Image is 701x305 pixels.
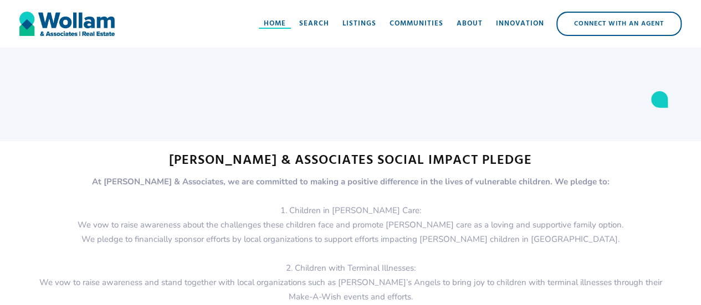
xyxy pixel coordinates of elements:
[257,7,293,40] a: Home
[390,18,443,29] div: Communities
[496,18,544,29] div: Innovation
[450,7,489,40] a: About
[264,18,286,29] div: Home
[293,7,336,40] a: Search
[336,7,383,40] a: Listings
[557,13,680,35] div: Connect with an Agent
[299,18,329,29] div: Search
[19,7,115,40] a: home
[342,18,376,29] div: Listings
[383,7,450,40] a: Communities
[457,18,483,29] div: About
[489,7,551,40] a: Innovation
[556,12,682,36] a: Connect with an Agent
[92,176,610,187] strong: At [PERSON_NAME] & Associates, we are committed to making a positive difference in the lives of v...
